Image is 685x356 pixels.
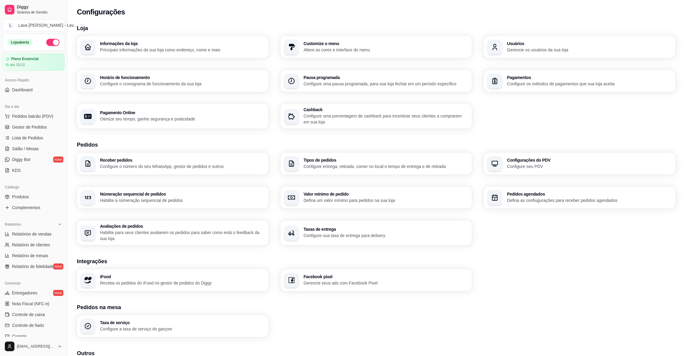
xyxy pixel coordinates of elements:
[100,75,265,80] h3: Horário de funcionamento
[17,344,55,349] span: [EMAIL_ADDRESS][DOMAIN_NAME]
[12,263,54,269] span: Relatório de fidelidade
[2,288,65,298] a: Entregadoresnovo
[280,269,472,291] button: Facebook pixelGerencie seus ads com Facebook Pixel
[77,303,675,312] h3: Pedidos na mesa
[2,240,65,250] a: Relatório de clientes
[484,187,675,208] button: Pedidos agendadosDefina as confiugurações para receber pedidos agendados
[2,85,65,95] a: Dashboard
[280,36,472,58] button: Customize o menuAltere as cores e interface do menu
[484,36,675,58] button: UsuáriosGerencie os usuários da sua loja
[507,163,672,169] p: Configure seu PDV
[304,75,468,80] h3: Pausa programada
[507,47,672,53] p: Gerencie os usuários da sua loja
[507,197,672,203] p: Defina as confiugurações para receber pedidos agendados
[77,70,268,92] button: Horário de funcionamentoConfigure o cronograma de funcionamento da sua loja
[2,331,65,341] a: Cupons
[77,153,268,175] button: Receber pedidosConfigure o número do seu WhatsApp, gestor de pedidos e outros
[2,339,65,354] button: [EMAIL_ADDRESS][DOMAIN_NAME]
[507,158,672,162] h3: Configurações do PDV
[2,19,65,31] button: Select a team
[12,242,50,248] span: Relatório de clientes
[2,2,65,17] a: DiggySistema de Gestão
[100,230,265,242] p: Habilite para seus clientes avaliarem os pedidos para saber como está o feedback da sua loja
[12,333,26,339] span: Cupons
[12,157,30,163] span: Diggy Bot
[12,135,43,141] span: Lista de Pedidos
[304,41,468,46] h3: Customize o menu
[12,124,47,130] span: Gestor de Pedidos
[77,269,268,291] button: iFoodReceba os pedidos do iFood no gestor de pedidos do Diggy
[12,205,40,211] span: Complementos
[100,111,265,115] h3: Pagamento Online
[100,192,265,196] h3: Númeração sequencial de pedidos
[77,315,268,337] button: Taxa de serviçoConfigure a taxa de serviço do garçom
[12,290,37,296] span: Entregadores
[100,47,265,53] p: Principais informações da sua loja como endereço, nome e mais
[2,310,65,319] a: Controle de caixa
[2,53,65,71] a: Plano Essencialaté 30/10
[304,192,468,196] h3: Valor mínimo de pedido
[100,158,265,162] h3: Receber pedidos
[100,326,265,332] p: Configure a taxa de serviço do garçom
[2,299,65,309] a: Nota Fiscal (NFC-e)
[8,39,32,46] div: Loja aberta
[2,251,65,260] a: Relatório de mesas
[77,104,268,129] button: Pagamento OnlineOtimize seu tempo, ganhe segurança e praticidade
[304,113,468,125] p: Configure uma porcentagem de cashback para incentivar seus clientes a comprarem em sua loja
[100,321,265,325] h3: Taxa de serviço
[77,36,268,58] button: Informações da lojaPrincipais informações da sua loja como endereço, nome e mais
[304,47,468,53] p: Altere as cores e interface do menu
[2,166,65,175] a: KDS
[12,113,53,119] span: Pedidos balcão (PDV)
[484,70,675,92] button: PagamentosConfigure os métodos de pagamentos que sua loja aceita
[17,5,62,10] span: Diggy
[2,111,65,121] button: Pedidos balcão (PDV)
[2,122,65,132] a: Gestor de Pedidos
[2,262,65,271] a: Relatório de fidelidadenovo
[304,275,468,279] h3: Facebook pixel
[100,116,265,122] p: Otimize seu tempo, ganhe segurança e praticidade
[2,203,65,212] a: Complementos
[2,229,65,239] a: Relatórios de vendas
[100,224,265,228] h3: Avaliações de pedidos
[100,275,265,279] h3: iFood
[100,41,265,46] h3: Informações da loja
[46,39,59,46] button: Alterar Status
[2,155,65,164] a: Diggy Botnovo
[507,81,672,87] p: Configure os métodos de pagamentos que sua loja aceita
[77,141,675,149] h3: Pedidos
[2,321,65,330] a: Controle de fiado
[5,222,21,227] span: Relatórios
[2,182,65,192] div: Catálogo
[507,41,672,46] h3: Usuários
[12,253,48,259] span: Relatório de mesas
[484,153,675,175] button: Configurações do PDVConfigure seu PDV
[12,87,33,93] span: Dashboard
[2,192,65,202] a: Produtos
[280,187,472,208] button: Valor mínimo de pedidoDefina um valor mínimo para pedidos na sua loja
[100,197,265,203] p: Habilite a númeração sequencial de pedidos
[2,133,65,143] a: Lista de Pedidos
[304,81,468,87] p: Configure uma pausa programada, para sua loja fechar em um período específico
[280,70,472,92] button: Pausa programadaConfigure uma pausa programada, para sua loja fechar em um período específico
[2,75,65,85] div: Acesso Rápido
[100,81,265,87] p: Configure o cronograma de funcionamento da sua loja
[280,104,472,129] button: CashbackConfigure uma porcentagem de cashback para incentivar seus clientes a comprarem em sua loja
[2,144,65,154] a: Salão / Mesas
[304,158,468,162] h3: Tipos de pedidos
[304,227,468,231] h3: Taxas de entrega
[2,102,65,111] div: Dia a dia
[304,108,468,112] h3: Cashback
[280,221,472,245] button: Taxas de entregaConfigure sua taxa de entrega para delivery
[2,278,65,288] div: Gerenciar
[11,57,38,61] article: Plano Essencial
[12,194,29,200] span: Produtos
[12,312,45,318] span: Controle de caixa
[280,153,472,175] button: Tipos de pedidosConfigure entrega, retirada, comer no local e tempo de entrega e de retirada
[77,24,675,32] h3: Loja
[304,233,468,239] p: Configure sua taxa de entrega para delivery
[17,10,62,15] span: Sistema de Gestão
[12,301,49,307] span: Nota Fiscal (NFC-e)
[77,221,268,245] button: Avaliações de pedidosHabilite para seus clientes avaliarem os pedidos para saber como está o feed...
[12,322,44,328] span: Controle de fiado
